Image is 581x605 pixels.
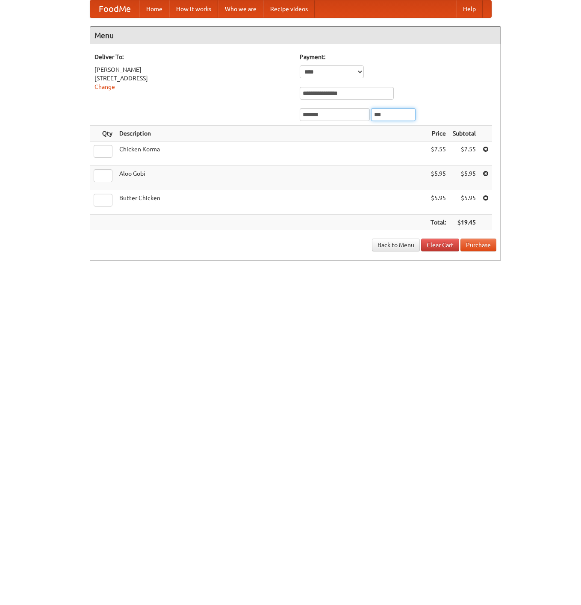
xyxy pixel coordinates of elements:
a: How it works [169,0,218,18]
th: Price [427,126,449,142]
td: Butter Chicken [116,190,427,215]
td: $5.95 [427,190,449,215]
td: Chicken Korma [116,142,427,166]
a: Clear Cart [421,239,459,251]
h5: Deliver To: [94,53,291,61]
th: Subtotal [449,126,479,142]
th: Qty [90,126,116,142]
a: Change [94,83,115,90]
button: Purchase [460,239,496,251]
a: Home [139,0,169,18]
td: $5.95 [427,166,449,190]
h4: Menu [90,27,501,44]
div: [PERSON_NAME] [94,65,291,74]
div: [STREET_ADDRESS] [94,74,291,83]
td: $7.55 [427,142,449,166]
th: Total: [427,215,449,230]
td: $5.95 [449,166,479,190]
a: Recipe videos [263,0,315,18]
td: $7.55 [449,142,479,166]
a: FoodMe [90,0,139,18]
td: Aloo Gobi [116,166,427,190]
td: $5.95 [449,190,479,215]
a: Back to Menu [372,239,420,251]
th: $19.45 [449,215,479,230]
h5: Payment: [300,53,496,61]
th: Description [116,126,427,142]
a: Help [456,0,483,18]
a: Who we are [218,0,263,18]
